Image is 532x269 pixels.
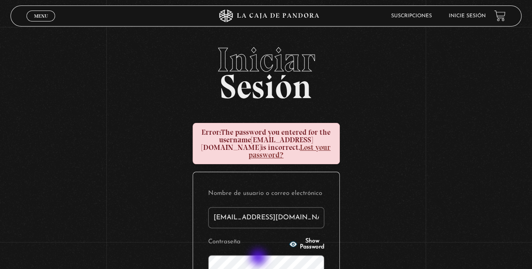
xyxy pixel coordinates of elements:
label: Contraseña [208,236,287,249]
span: Iniciar [11,43,521,77]
label: Nombre de usuario o correo electrónico [208,187,324,200]
h2: Sesión [11,43,521,97]
strong: [EMAIL_ADDRESS][DOMAIN_NAME] [201,135,313,152]
button: Show Password [289,238,324,250]
div: The password you entered for the username is incorrect. [193,123,340,164]
a: Suscripciones [391,13,432,19]
a: View your shopping cart [494,10,506,21]
a: Inicie sesión [449,13,486,19]
a: Lost your password? [249,143,331,160]
span: Show Password [300,238,324,250]
strong: Error: [201,128,221,137]
span: Menu [34,13,48,19]
span: Cerrar [31,21,51,27]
